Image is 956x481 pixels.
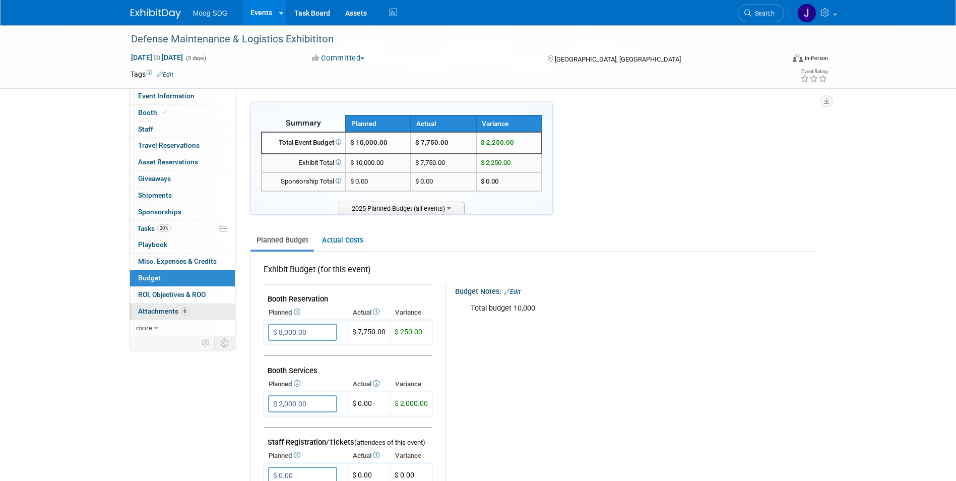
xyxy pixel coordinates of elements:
[411,115,476,132] th: Actual
[162,109,167,115] i: Booth reservation complete
[138,125,153,133] span: Staff
[264,356,432,378] td: Booth Services
[138,274,161,282] span: Budget
[157,224,171,232] span: 20%
[411,154,476,172] td: $ 7,750.00
[390,377,432,391] th: Variance
[137,224,171,232] span: Tasks
[130,320,235,336] a: more
[130,254,235,270] a: Misc. Expenses & Credits
[138,208,181,216] span: Sponsorships
[455,284,817,297] div: Budget Notes:
[138,290,206,298] span: ROI, Objectives & ROO
[348,392,390,416] td: $ 0.00
[464,298,798,319] div: Total budget 10,000
[157,71,173,78] a: Edit
[504,288,521,295] a: Edit
[138,158,198,166] span: Asset Reservations
[130,188,235,204] a: Shipments
[339,202,465,214] span: 2025 Planned Budget (all events)
[197,336,215,349] td: Personalize Event Tab Strip
[793,54,803,62] img: Format-Inperson.png
[348,377,390,391] th: Actual
[130,171,235,187] a: Giveaways
[390,306,432,320] th: Variance
[185,55,206,62] span: (3 days)
[130,88,235,104] a: Event Information
[130,221,235,237] a: Tasks20%
[346,115,411,132] th: Planned
[395,471,414,479] span: $ 0.00
[138,257,217,265] span: Misc. Expenses & Credits
[152,53,162,62] span: to
[138,174,171,183] span: Giveaways
[476,115,542,132] th: Variance
[395,399,428,407] span: $ 2,000.00
[264,264,428,281] div: Exhibit Budget (for this event)
[348,306,390,320] th: Actual
[286,118,321,128] span: Summary
[130,237,235,253] a: Playbook
[130,138,235,154] a: Travel Reservations
[193,9,228,17] span: Moog SDG
[138,108,169,116] span: Booth
[138,141,200,149] span: Travel Reservations
[350,139,388,146] span: $ 10,000.00
[131,9,181,19] img: ExhibitDay
[800,69,827,74] div: Event Rating
[264,306,348,320] th: Planned
[128,30,769,48] div: Defense Maintenance & Logistics Exhibititon
[350,159,384,166] span: $ 10,000.00
[130,204,235,220] a: Sponsorships
[264,428,432,449] td: Staff Registration/Tickets
[266,177,341,187] div: Sponsorship Total
[308,53,368,64] button: Committed
[804,54,828,62] div: In-Person
[214,336,235,349] td: Toggle Event Tabs
[250,231,314,250] a: Planned Budget
[131,69,173,79] td: Tags
[181,307,188,315] span: 6
[130,154,235,170] a: Asset Reservations
[138,92,195,100] span: Event Information
[348,449,390,463] th: Actual
[130,287,235,303] a: ROI, Objectives & ROO
[138,191,172,199] span: Shipments
[725,52,828,68] div: Event Format
[130,270,235,286] a: Budget
[266,138,341,148] div: Total Event Budget
[390,449,432,463] th: Variance
[264,377,348,391] th: Planned
[797,4,816,23] img: Jaclyn Roberts
[481,177,498,185] span: $ 0.00
[130,122,235,138] a: Staff
[411,172,476,191] td: $ 0.00
[266,158,341,168] div: Exhibit Total
[411,132,476,154] td: $ 7,750.00
[138,240,167,249] span: Playbook
[555,55,681,63] span: [GEOGRAPHIC_DATA], [GEOGRAPHIC_DATA]
[481,159,511,166] span: $ 2,250.00
[138,307,188,315] span: Attachments
[130,304,235,320] a: Attachments6
[264,449,348,463] th: Planned
[352,328,386,336] span: $ 7,750.00
[131,53,183,62] span: [DATE] [DATE]
[264,284,432,306] td: Booth Reservation
[136,324,152,332] span: more
[751,10,775,17] span: Search
[354,439,425,446] span: (attendees of this event)
[738,5,784,22] a: Search
[350,177,368,185] span: $ 0.00
[316,231,369,250] a: Actual Costs
[395,328,422,336] span: $ 250.00
[481,139,514,146] span: $ 2,250.00
[130,105,235,121] a: Booth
